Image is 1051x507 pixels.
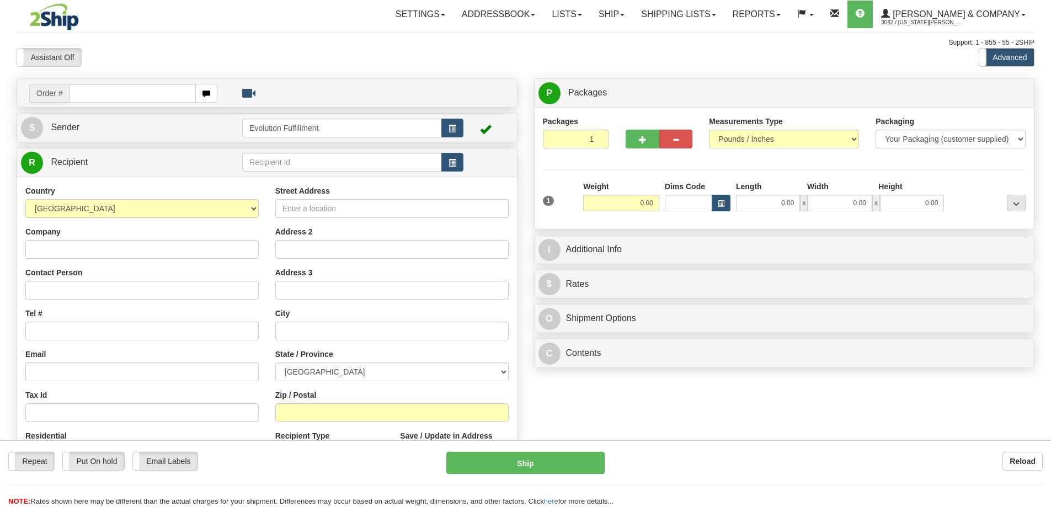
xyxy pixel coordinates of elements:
span: Sender [51,122,79,132]
span: R [21,152,43,174]
a: Reports [724,1,789,28]
label: Email [25,349,46,360]
label: Weight [583,181,609,192]
span: C [538,343,561,365]
label: City [275,308,290,319]
span: Recipient [51,157,88,167]
label: Company [25,226,61,237]
span: NOTE: [8,497,30,505]
label: Street Address [275,185,330,196]
label: Save / Update in Address Book [400,430,508,452]
label: Email Labels [133,452,198,470]
label: Address 2 [275,226,313,237]
span: S [21,117,43,139]
a: Settings [387,1,454,28]
span: x [872,195,880,211]
a: Lists [543,1,590,28]
a: OShipment Options [538,307,1031,330]
label: Residential [25,430,67,441]
a: Addressbook [454,1,544,28]
input: Enter a location [275,199,509,218]
label: Recipient Type [275,430,330,441]
input: Sender Id [242,119,442,137]
label: Length [736,181,762,192]
iframe: chat widget [1026,197,1050,309]
a: CContents [538,342,1031,365]
span: P [538,82,561,104]
a: IAdditional Info [538,238,1031,261]
label: Zip / Postal [275,389,317,401]
label: Repeat [9,452,54,470]
label: Country [25,185,55,196]
span: x [800,195,808,211]
label: Width [807,181,829,192]
button: Ship [446,452,605,474]
button: Reload [1002,452,1043,471]
span: Packages [568,88,607,97]
span: I [538,239,561,261]
label: Tel # [25,308,42,319]
label: Put On hold [63,452,124,470]
a: $Rates [538,273,1031,296]
a: Ship [590,1,633,28]
label: Dims Code [665,181,705,192]
span: [PERSON_NAME] & Company [890,9,1020,19]
span: 1 [543,196,554,206]
span: Order # [29,84,69,103]
label: Packages [543,116,579,127]
span: $ [538,273,561,295]
div: Support: 1 - 855 - 55 - 2SHIP [17,38,1034,47]
label: Packaging [876,116,914,127]
label: Measurements Type [709,116,783,127]
label: Assistant Off [17,49,81,66]
a: R Recipient [21,151,218,174]
div: ... [1007,195,1026,211]
b: Reload [1010,457,1036,466]
label: Advanced [979,49,1034,66]
span: 3042 / [US_STATE][PERSON_NAME] [881,17,964,28]
a: P Packages [538,82,1031,104]
input: Recipient Id [242,153,442,172]
label: Address 3 [275,267,313,278]
a: Shipping lists [633,1,724,28]
span: O [538,308,561,330]
a: [PERSON_NAME] & Company 3042 / [US_STATE][PERSON_NAME] [873,1,1034,28]
label: Contact Person [25,267,82,278]
label: Height [878,181,903,192]
label: State / Province [275,349,333,360]
a: S Sender [21,116,242,139]
img: logo3042.jpg [17,3,92,31]
a: here [544,497,558,505]
label: Tax Id [25,389,47,401]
